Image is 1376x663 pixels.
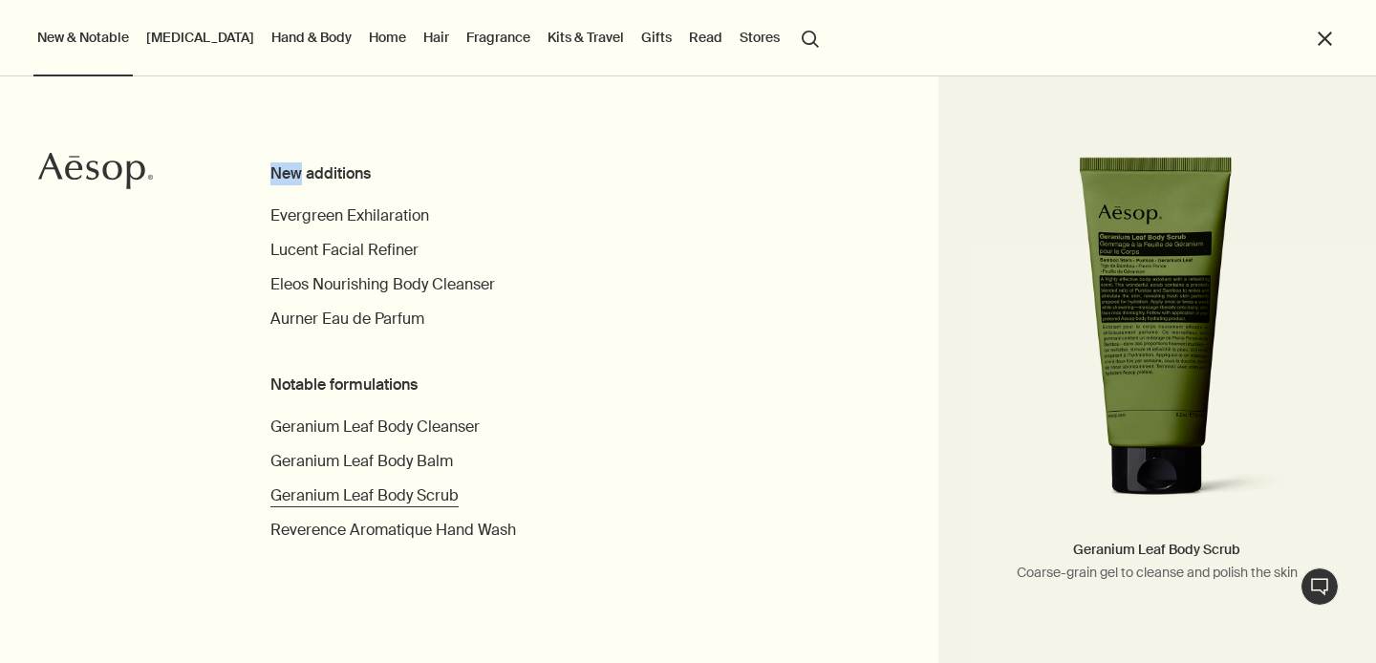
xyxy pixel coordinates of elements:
span: Geranium Leaf Body Cleanser [270,417,480,437]
button: Stores [736,25,784,50]
span: Aurner Eau de Parfum [270,309,424,329]
span: Eleos Nourishing Body Cleanser [270,274,495,294]
a: Evergreen Exhilaration [270,204,429,227]
button: Live Assistance [1301,567,1339,606]
button: New & Notable [33,25,133,50]
svg: Aesop [38,152,153,190]
a: Home [365,25,410,50]
a: Kits & Travel [544,25,628,50]
a: Hair [419,25,453,50]
div: Notable formulations [270,374,602,396]
a: Read [685,25,726,50]
span: Geranium Leaf Body Balm [270,451,453,471]
a: Hand & Body [268,25,355,50]
button: Open search [793,19,828,55]
span: Reverence Aromatique Hand Wash [270,520,516,540]
a: Eleos Nourishing Body Cleanser [270,273,495,296]
span: Evergreen Exhilaration [270,205,429,225]
a: Geranium Leaf Body Scrub in green tubeGeranium Leaf Body ScrubCoarse-grain gel to cleanse and pol... [957,138,1357,602]
a: Lucent Facial Refiner [270,239,419,262]
a: Geranium Leaf Body Balm [270,450,453,473]
button: Close the Menu [1314,28,1336,50]
a: Reverence Aromatique Hand Wash [270,519,516,542]
img: Geranium Leaf Body Scrub in green tube [1004,157,1310,520]
a: Geranium Leaf Body Cleanser [270,416,480,438]
a: Gifts [637,25,676,50]
a: [MEDICAL_DATA] [142,25,258,50]
span: Lucent Facial Refiner [270,240,419,260]
a: Aesop [33,147,158,200]
div: New additions [270,162,602,185]
a: Aurner Eau de Parfum [270,308,424,331]
h5: Geranium Leaf Body Scrub [957,539,1357,583]
p: Coarse-grain gel to cleanse and polish the skin [957,562,1357,583]
span: Geranium Leaf Body Scrub [270,485,459,505]
a: Fragrance [462,25,534,50]
a: Geranium Leaf Body Scrub [270,484,459,507]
